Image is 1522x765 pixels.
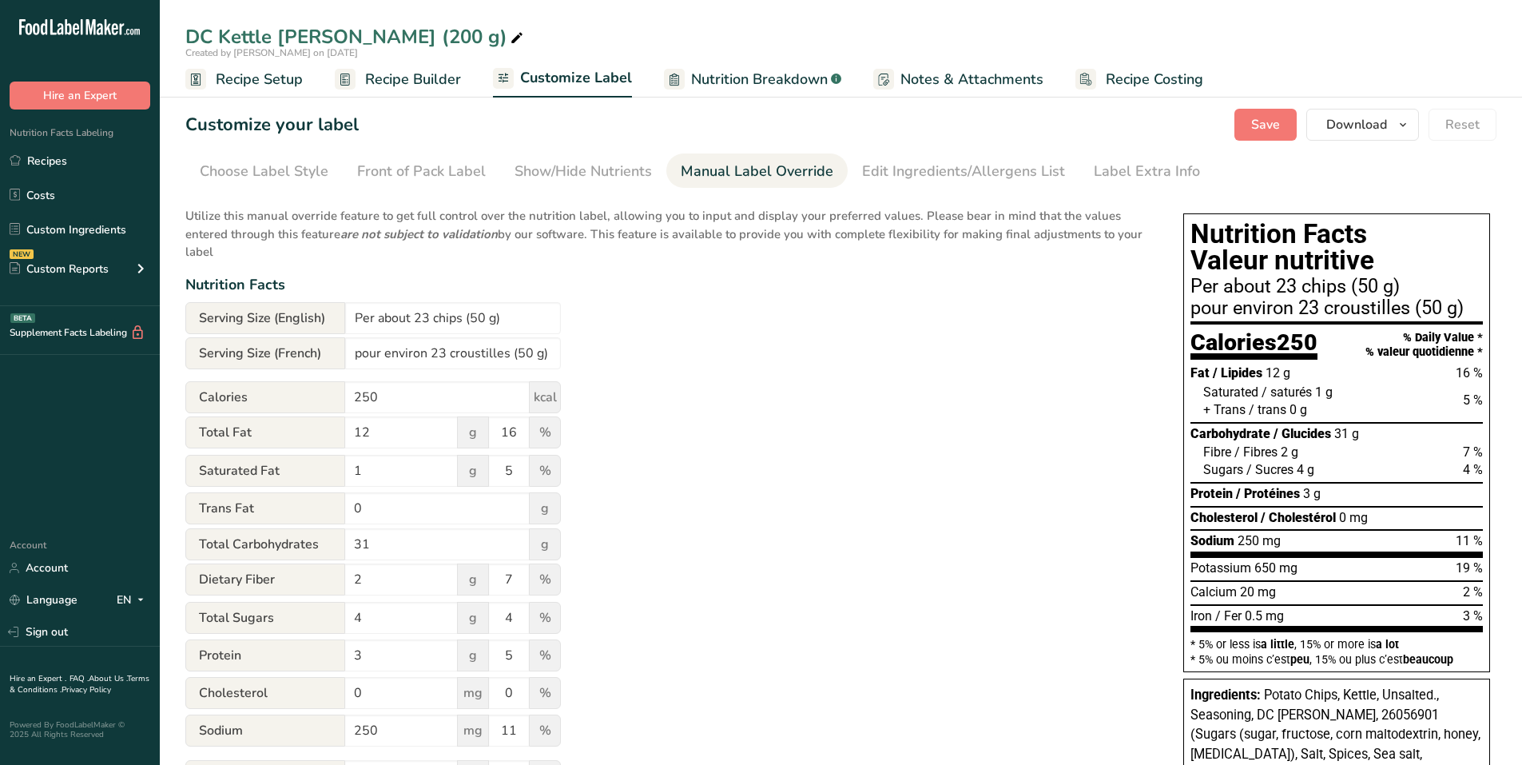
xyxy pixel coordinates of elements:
a: Recipe Costing [1075,62,1203,98]
span: Download [1326,115,1387,134]
span: 2 g [1281,444,1298,460]
span: g [457,639,489,671]
span: Recipe Setup [216,69,303,90]
div: Edit Ingredients/Allergens List [862,161,1065,182]
span: 650 mg [1254,560,1297,576]
span: Saturated Fat [185,455,345,487]
span: % [529,564,561,596]
span: / Sucres [1246,462,1294,477]
a: Notes & Attachments [873,62,1043,98]
a: FAQ . [70,673,89,684]
span: Calcium [1190,584,1237,600]
span: Total Carbohydrates [185,528,345,560]
span: Total Fat [185,416,345,448]
span: 250 [1277,329,1317,356]
span: Dietary Fiber [185,564,345,596]
a: Nutrition Breakdown [664,62,841,98]
span: 250 mg [1238,533,1281,548]
span: Saturated [1203,384,1258,400]
div: pour environ 23 croustilles (50 g) [1190,299,1483,318]
a: Privacy Policy [62,684,111,695]
span: beaucoup [1403,653,1453,666]
span: Save [1251,115,1280,134]
iframe: Intercom live chat [1468,711,1506,749]
span: Fibre [1203,444,1231,460]
span: Recipe Builder [365,69,461,90]
a: Hire an Expert . [10,673,66,684]
span: 20 mg [1240,584,1276,600]
span: a lot [1376,638,1399,651]
a: Customize Label [493,60,632,98]
button: Hire an Expert [10,82,150,110]
span: / Fibres [1234,444,1278,460]
span: Protein [185,639,345,671]
div: Calories [1190,331,1317,361]
span: 31 g [1334,426,1359,441]
span: peu [1290,653,1309,666]
button: Reset [1429,109,1496,141]
div: Choose Label Style [200,161,328,182]
span: / Glucides [1274,426,1331,441]
div: Powered By FoodLabelMaker © 2025 All Rights Reserved [10,720,150,739]
section: * 5% or less is , 15% or more is [1190,632,1483,665]
span: Sodium [1190,533,1234,548]
span: % [529,715,561,747]
span: / Lipides [1213,365,1262,381]
span: + Trans [1203,402,1246,417]
span: g [457,564,489,596]
span: g [457,602,489,634]
span: Cholesterol [1190,510,1258,525]
span: Serving Size (English) [185,302,345,334]
span: Reset [1445,115,1480,134]
div: DC Kettle [PERSON_NAME] (200 g) [185,22,527,51]
span: / saturés [1262,384,1312,400]
span: / Cholestérol [1261,510,1336,525]
span: Total Sugars [185,602,345,634]
span: Ingredients: [1190,687,1261,703]
span: / Protéines [1236,486,1300,501]
a: Terms & Conditions . [10,673,149,695]
span: 3 g [1303,486,1321,501]
div: Manual Label Override [681,161,833,182]
span: 7 % [1463,444,1483,460]
h1: Nutrition Facts Valeur nutritive [1190,221,1483,274]
span: kcal [529,381,561,413]
div: Label Extra Info [1094,161,1200,182]
div: Show/Hide Nutrients [515,161,652,182]
button: Download [1306,109,1419,141]
span: 1 g [1315,384,1333,400]
span: Created by [PERSON_NAME] on [DATE] [185,46,358,59]
span: / Fer [1215,608,1242,624]
span: g [529,528,561,560]
span: Potassium [1190,560,1251,576]
div: Per about 23 chips (50 g) [1190,277,1483,297]
span: Protein [1190,486,1233,501]
span: Iron [1190,608,1212,624]
span: 0.5 mg [1245,608,1284,624]
a: About Us . [89,673,127,684]
button: Save [1234,109,1297,141]
span: mg [457,715,489,747]
span: % [529,416,561,448]
span: g [457,455,489,487]
span: 11 % [1456,533,1483,548]
a: Recipe Setup [185,62,303,98]
span: Nutrition Breakdown [691,69,828,90]
span: 19 % [1456,560,1483,576]
span: mg [457,677,489,709]
span: 4 % [1463,462,1483,477]
div: Custom Reports [10,261,109,277]
span: % [529,677,561,709]
a: Language [10,586,77,614]
span: Fat [1190,365,1210,381]
span: Customize Label [520,67,632,89]
span: / trans [1249,402,1286,417]
span: 12 g [1266,365,1290,381]
span: 0 mg [1339,510,1368,525]
span: Trans Fat [185,492,345,524]
p: Utilize this manual override feature to get full control over the nutrition label, allowing you t... [185,197,1151,261]
span: Serving Size (French) [185,337,345,369]
span: % [529,602,561,634]
a: Recipe Builder [335,62,461,98]
span: a little [1261,638,1294,651]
